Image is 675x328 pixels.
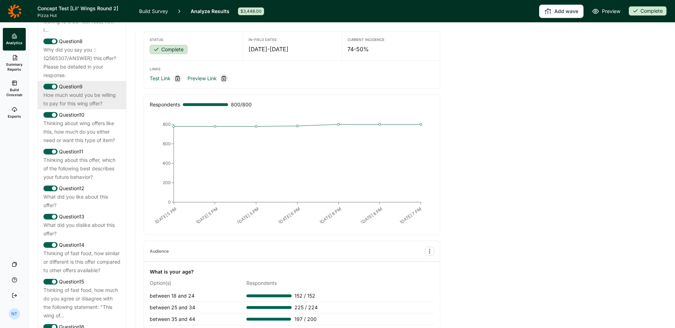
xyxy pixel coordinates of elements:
div: Copy link [220,74,228,83]
div: Copy link [173,74,182,83]
div: Why did you say you ::(Q565307/ANSWER) this offer? Please be detailed in your response. [43,46,120,80]
div: What did you dislike about this offer? [43,221,120,238]
div: Question 12 [43,184,120,193]
div: What is your age? [150,268,194,276]
div: In-Field Dates [249,37,335,42]
tspan: 600 [163,141,171,146]
a: Preview Link [187,74,217,83]
tspan: 200 [163,180,171,185]
span: between 25 and 34 [150,304,195,310]
span: between 18 and 24 [150,293,195,299]
text: [DATE] 6 PM [319,206,342,225]
div: 74-50% [347,45,434,53]
a: Test Link [150,74,171,83]
span: 800 / 800 [231,100,252,109]
span: Analytics [6,40,23,45]
a: Analytics [3,28,26,51]
tspan: 0 [168,199,171,205]
span: Summary Reports [6,62,23,72]
div: Thinking of fast food, how much do you agree or disagree with the following statement: "This wing... [43,286,120,320]
tspan: 400 [162,160,171,166]
text: [DATE] 7 PM [399,206,423,225]
span: 197 / 200 [294,315,317,323]
h1: Concept Test [Lil' Wings Round 2] [37,4,131,13]
button: Add wave [539,5,584,18]
span: Preview [602,7,620,16]
div: Thinking of fast food, how similar or different is this offer compared to other offers available? [43,249,120,275]
div: Question 8 [43,37,120,46]
div: Complete [150,45,187,54]
div: Links [150,66,434,71]
button: Complete [629,6,667,16]
div: $3,448.00 [238,7,264,15]
span: Exports [8,114,21,119]
span: 152 / 152 [294,292,315,300]
text: [DATE] 5 PM [154,206,178,225]
div: Current Incidence [347,37,434,42]
span: between 35 and 44 [150,316,195,322]
div: Respondents [246,279,337,287]
div: Respondents [150,100,180,109]
div: Question 9 [43,82,120,91]
div: Option(s) [150,279,241,287]
a: Build Crosstab [3,76,26,101]
text: [DATE] 6 PM [360,206,383,225]
tspan: 800 [163,122,171,127]
a: Summary Reports [3,51,26,76]
div: Thinking about wing offers like this, how much do you either need or want this type of item? [43,119,120,145]
div: NT [9,308,20,320]
text: [DATE] 6 PM [277,206,301,225]
div: Question 14 [43,241,120,249]
text: [DATE] 5 PM [236,206,260,225]
a: Exports [3,101,26,124]
div: Audience [150,248,169,254]
div: Thinking about this offer, which of the following best describes your future behavior? [43,156,120,181]
div: Question 10 [43,111,120,119]
a: Preview [592,7,620,16]
div: Question 13 [43,212,120,221]
div: [DATE] - [DATE] [249,45,335,53]
text: [DATE] 5 PM [195,206,219,225]
div: Status [150,37,237,42]
div: How much would you be willing to pay for this wing offer? [43,91,120,108]
span: Pizza Hut [37,13,131,18]
button: Audience Options [425,247,434,256]
div: Question 11 [43,147,120,156]
span: Build Crosstab [6,87,23,97]
div: What did you like about this offer? [43,193,120,210]
button: Complete [150,45,187,55]
span: 225 / 224 [294,303,318,312]
div: Question 15 [43,277,120,286]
